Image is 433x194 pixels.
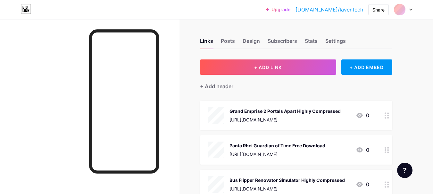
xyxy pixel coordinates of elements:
[356,112,369,119] div: 0
[229,108,341,114] div: Grand Emprise 2 Portals Apart Highly Compressed
[356,181,369,188] div: 0
[200,59,336,75] button: + ADD LINK
[305,37,318,49] div: Stats
[341,59,392,75] div: + ADD EMBED
[372,6,385,13] div: Share
[266,7,290,12] a: Upgrade
[200,82,233,90] div: + Add header
[229,116,341,123] div: [URL][DOMAIN_NAME]
[229,185,345,192] div: [URL][DOMAIN_NAME]
[356,146,369,154] div: 0
[325,37,346,49] div: Settings
[200,37,213,49] div: Links
[243,37,260,49] div: Design
[229,142,325,149] div: Panta Rhei Guardian of Time Free Download
[229,177,345,183] div: Bus Flipper Renovator Simulator Highly Compressed
[254,65,282,70] span: + ADD LINK
[268,37,297,49] div: Subscribers
[296,6,363,13] a: [DOMAIN_NAME]/laventech
[229,151,325,158] div: [URL][DOMAIN_NAME]
[221,37,235,49] div: Posts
